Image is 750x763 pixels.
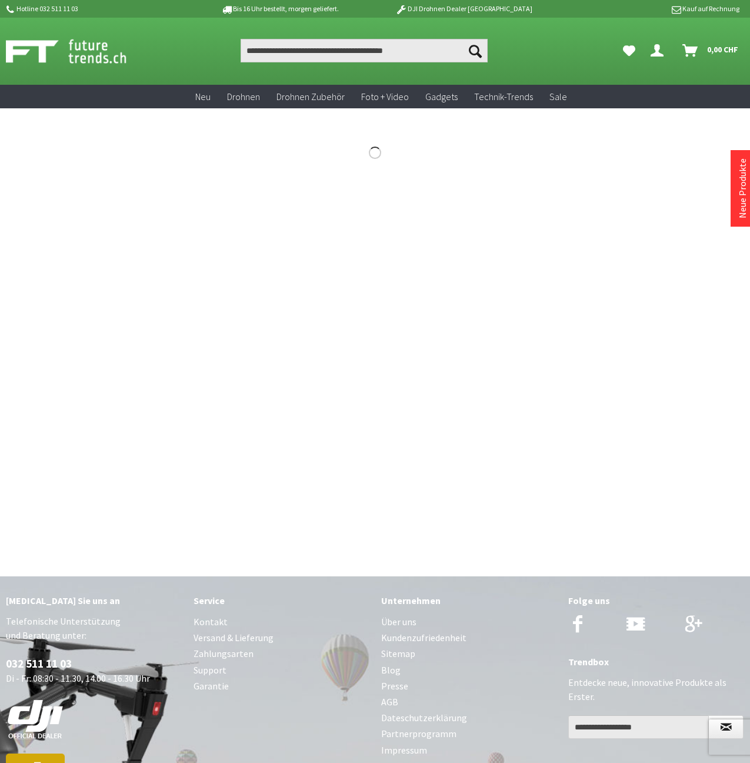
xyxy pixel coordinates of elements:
div: Folge uns [568,593,744,608]
a: Versand & Lieferung [194,630,369,646]
span: Gadgets [425,91,458,102]
span: Technik-Trends [474,91,533,102]
p: DJI Drohnen Dealer [GEOGRAPHIC_DATA] [372,2,555,16]
a: 032 511 11 03 [6,656,72,671]
a: Technik-Trends [466,85,541,109]
img: white-dji-schweiz-logo-official_140x140.png [6,699,65,739]
div: Unternehmen [381,593,557,608]
span: 0,00 CHF [707,40,738,59]
a: Foto + Video [353,85,417,109]
p: Bis 16 Uhr bestellt, morgen geliefert. [188,2,372,16]
a: Meine Favoriten [617,39,641,62]
p: Hotline 032 511 11 03 [5,2,188,16]
a: Blog [381,662,557,678]
a: Garantie [194,678,369,694]
span: Neu [195,91,211,102]
a: Neu [187,85,219,109]
a: Presse [381,678,557,694]
a: Impressum [381,742,557,758]
span: Sale [549,91,567,102]
a: Dateschutzerklärung [381,710,557,726]
img: Shop Futuretrends - zur Startseite wechseln [6,37,152,66]
p: Entdecke neue, innovative Produkte als Erster. [568,675,744,704]
a: Support [194,662,369,678]
span: Drohnen [227,91,260,102]
a: Gadgets [417,85,466,109]
a: Zahlungsarten [194,646,369,662]
a: Neue Produkte [736,158,748,218]
div: [MEDICAL_DATA] Sie uns an [6,593,182,608]
span: Drohnen Zubehör [276,91,345,102]
a: Kontakt [194,614,369,630]
a: AGB [381,694,557,710]
a: Dein Konto [646,39,673,62]
p: Kauf auf Rechnung [556,2,739,16]
button: Newsletter abonnieren [708,715,744,739]
a: Über uns [381,614,557,630]
a: Kundenzufriedenheit [381,630,557,646]
span: Foto + Video [361,91,409,102]
a: Sitemap [381,646,557,662]
a: Drohnen [219,85,268,109]
input: Produkt, Marke, Kategorie, EAN, Artikelnummer… [241,39,487,62]
div: Service [194,593,369,608]
a: Partnerprogramm [381,726,557,742]
input: Ihre E-Mail Adresse [568,715,709,739]
a: Sale [541,85,575,109]
div: Trendbox [568,654,744,669]
a: Warenkorb [678,39,744,62]
button: Suchen [463,39,488,62]
a: Drohnen Zubehör [268,85,353,109]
